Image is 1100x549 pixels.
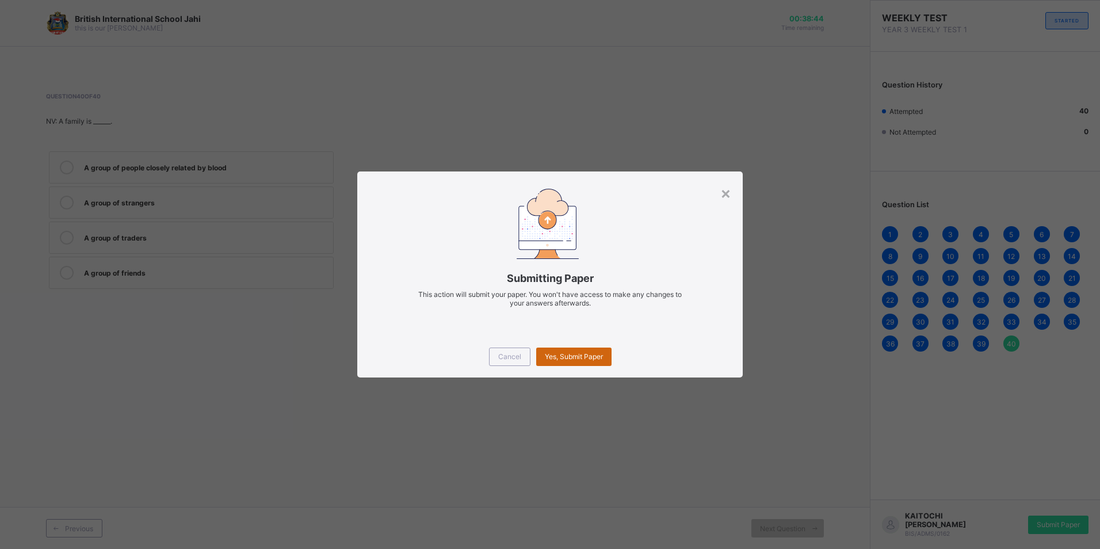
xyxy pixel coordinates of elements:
[375,272,725,284] span: Submitting Paper
[498,352,521,361] span: Cancel
[418,290,682,307] span: This action will submit your paper. You won't have access to make any changes to your answers aft...
[517,189,579,258] img: submitting-paper.7509aad6ec86be490e328e6d2a33d40a.svg
[545,352,603,361] span: Yes, Submit Paper
[720,183,731,203] div: ×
